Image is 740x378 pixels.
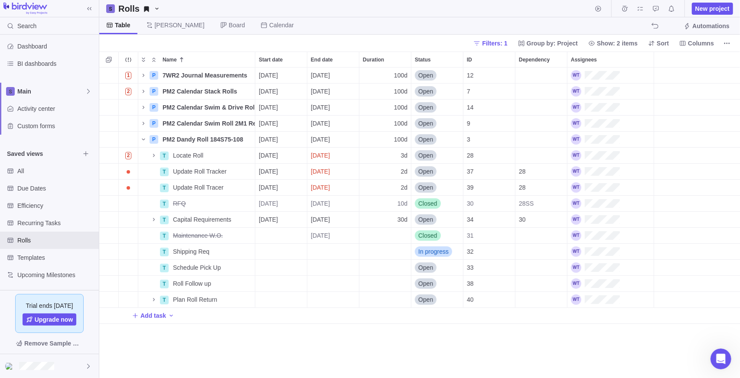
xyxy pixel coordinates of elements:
div: ID [463,228,515,244]
div: End date [307,68,359,84]
span: Add task [140,311,166,320]
div: Trouble indication [119,116,138,132]
div: Assignees [567,100,654,116]
a: Time logs [619,6,631,13]
div: PM2 Calendar Swim Roll 2M1 Replacement [159,116,255,131]
span: Recurring Tasks [17,219,95,227]
div: Trouble indication [119,100,138,116]
span: Group by: Project [527,39,578,48]
span: All [17,167,95,175]
div: Duration [359,260,411,276]
div: Status [411,132,463,148]
div: Dependency [515,244,567,260]
div: ID [463,100,515,116]
div: Locate Roll [170,148,255,163]
span: My assignments [634,3,646,15]
div: Trouble indication [119,292,138,308]
div: Wyatt Trostle [571,86,581,97]
div: Assignees [567,196,654,212]
span: PM2 Calendar Swim & Drive Roll Damage [163,103,255,112]
div: Status [411,68,463,84]
div: T [160,200,169,208]
span: Locate Roll [173,151,203,160]
div: Start date [255,84,307,100]
div: P [150,103,158,112]
div: PM2 Calendar Stack Rolls [159,84,255,99]
div: Duration [359,228,411,244]
div: Name [138,260,255,276]
span: Filters: 1 [482,39,507,48]
span: [DATE] [311,71,330,80]
div: 9 [463,116,515,131]
div: 37 [463,164,515,179]
div: ID [463,116,515,132]
span: 14 [467,103,474,112]
span: Start timer [592,3,604,15]
span: Show: 2 items [585,37,641,49]
span: Open [418,87,433,96]
div: Start date [255,68,307,84]
span: Open [418,119,433,128]
h2: Rolls [118,3,140,15]
span: 12 [467,71,474,80]
div: Duration [359,100,411,116]
div: Assignees [567,276,654,292]
div: Assignees [567,148,654,164]
div: Status [411,244,463,260]
div: Name [138,212,255,228]
div: Assignees [567,68,654,84]
div: T [160,216,169,224]
div: End date [307,180,359,196]
div: Start date [255,244,307,260]
div: Dependency [515,68,567,84]
span: 1 [125,72,132,79]
div: Open [411,116,463,131]
div: Status [411,228,463,244]
span: Saved views [7,149,80,158]
span: [DATE] [259,71,278,80]
div: Status [411,212,463,228]
span: Name [163,55,177,64]
span: 2 [125,152,132,159]
div: 7WR2 Journal Measurements [159,68,255,83]
div: Dependency [515,132,567,148]
div: Trouble indication [119,132,138,148]
div: Dependency [515,116,567,132]
div: End date [307,196,359,212]
div: Assignees [567,228,654,244]
span: Group by: Project [515,37,581,49]
div: PM2 Dandy Roll 184S75-108 [159,132,255,147]
div: Name [138,292,255,308]
div: T [160,184,169,192]
div: Start date [255,132,307,148]
div: Assignees [567,180,654,196]
div: Dependency [515,180,567,196]
span: Sort [657,39,669,48]
div: Open [411,132,463,147]
div: ID [463,292,515,308]
span: Dependency [519,55,550,64]
div: highlight [307,148,359,163]
div: Name [138,228,255,244]
span: [PERSON_NAME] [155,21,205,29]
div: Start date [255,212,307,228]
span: The action will be undone: changing the project dates [649,20,661,32]
div: Name [138,68,255,84]
span: [DATE] [259,87,278,96]
div: Name [138,180,255,196]
div: Status [411,180,463,196]
div: Status [411,52,463,67]
div: Start date [255,196,307,212]
div: Name [138,164,255,180]
div: Dependency [515,164,567,180]
div: ID [463,68,515,84]
div: Name [138,100,255,116]
span: 100d [394,87,407,96]
div: Trouble indication [119,148,138,164]
span: Search [17,22,36,30]
span: Upgrade now [35,315,73,324]
div: Trouble indication [119,276,138,292]
div: Assignees [567,84,654,100]
span: Open [418,71,433,80]
div: Start date [255,276,307,292]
